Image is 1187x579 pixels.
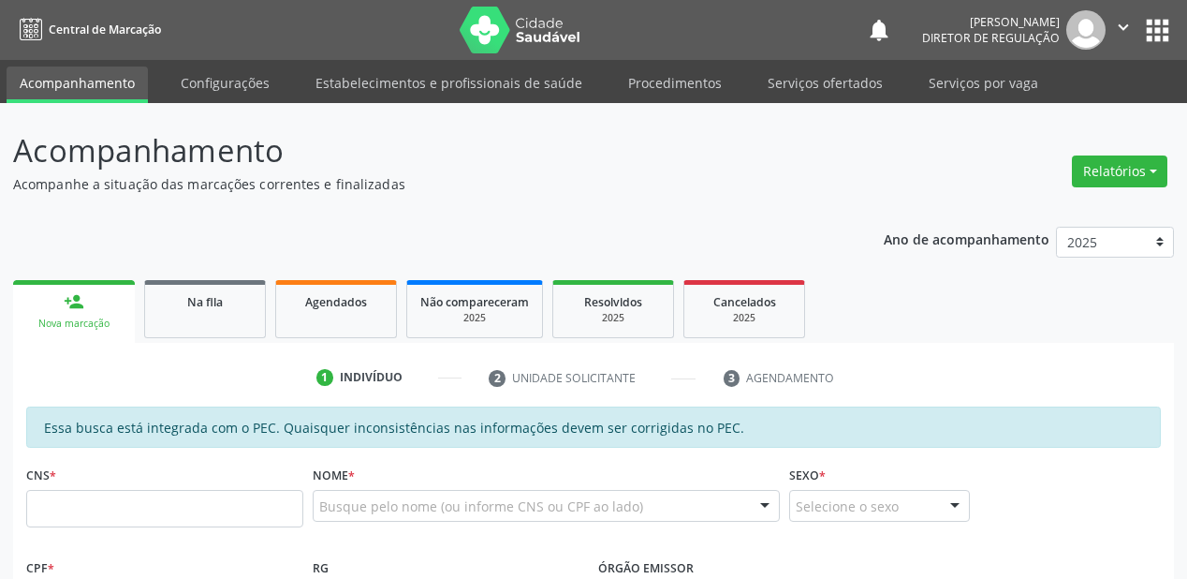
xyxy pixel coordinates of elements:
div: [PERSON_NAME] [922,14,1060,30]
a: Acompanhamento [7,67,148,103]
div: 2025 [697,311,791,325]
a: Serviços ofertados [755,67,896,99]
a: Estabelecimentos e profissionais de saúde [302,67,595,99]
div: 1 [316,369,333,386]
button: Relatórios [1072,156,1167,187]
a: Configurações [168,67,283,99]
div: Essa busca está integrada com o PEC. Quaisquer inconsistências nas informações devem ser corrigid... [26,407,1161,448]
div: Indivíduo [340,369,403,386]
p: Ano de acompanhamento [884,227,1049,250]
span: Cancelados [713,294,776,310]
button: notifications [866,17,892,43]
a: Serviços por vaga [916,67,1051,99]
span: Busque pelo nome (ou informe CNS ou CPF ao lado) [319,497,643,516]
span: Na fila [187,294,223,310]
div: Nova marcação [26,317,122,331]
div: person_add [64,291,84,312]
span: Resolvidos [584,294,642,310]
span: Agendados [305,294,367,310]
p: Acompanhe a situação das marcações correntes e finalizadas [13,174,826,194]
button: apps [1141,14,1174,47]
a: Central de Marcação [13,14,161,45]
a: Procedimentos [615,67,735,99]
div: 2025 [566,311,660,325]
i:  [1113,17,1134,37]
label: Nome [313,461,355,490]
span: Selecione o sexo [796,497,899,516]
p: Acompanhamento [13,127,826,174]
span: Não compareceram [420,294,529,310]
img: img [1066,10,1106,50]
button:  [1106,10,1141,50]
span: Diretor de regulação [922,30,1060,46]
label: Sexo [789,461,826,490]
span: Central de Marcação [49,22,161,37]
label: CNS [26,461,56,490]
div: 2025 [420,311,529,325]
